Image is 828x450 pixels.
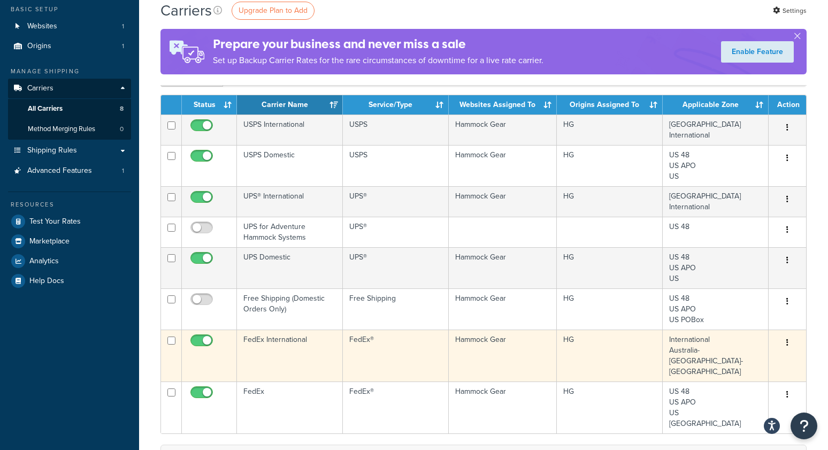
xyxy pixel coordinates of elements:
[557,247,663,288] td: HG
[557,186,663,217] td: HG
[343,247,449,288] td: UPS®
[8,161,131,181] li: Advanced Features
[769,95,806,115] th: Action
[663,247,769,288] td: US 48 US APO US
[663,217,769,247] td: US 48
[343,115,449,145] td: USPS
[8,17,131,36] li: Websites
[663,382,769,433] td: US 48 US APO US [GEOGRAPHIC_DATA]
[213,53,543,68] p: Set up Backup Carrier Rates for the rare circumstances of downtime for a live rate carrier.
[557,145,663,186] td: HG
[663,288,769,330] td: US 48 US APO US POBox
[237,217,343,247] td: UPS for Adventure Hammock Systems
[343,217,449,247] td: UPS®
[29,277,64,286] span: Help Docs
[343,186,449,217] td: UPS®
[29,257,59,266] span: Analytics
[8,67,131,76] div: Manage Shipping
[557,95,663,115] th: Origins Assigned To: activate to sort column ascending
[27,22,57,31] span: Websites
[237,95,343,115] th: Carrier Name: activate to sort column ascending
[27,84,53,93] span: Carriers
[449,186,557,217] td: Hammock Gear
[160,29,213,74] img: ad-rules-rateshop-fe6ec290ccb7230408bd80ed9643f0289d75e0ffd9eb532fc0e269fcd187b520.png
[343,382,449,433] td: FedEx®
[773,3,807,18] a: Settings
[557,330,663,382] td: HG
[343,330,449,382] td: FedEx®
[237,288,343,330] td: Free Shipping (Domestic Orders Only)
[237,330,343,382] td: FedEx International
[791,413,817,439] button: Open Resource Center
[663,95,769,115] th: Applicable Zone: activate to sort column ascending
[343,95,449,115] th: Service/Type: activate to sort column ascending
[8,200,131,209] div: Resources
[122,42,124,51] span: 1
[232,2,315,20] a: Upgrade Plan to Add
[27,166,92,176] span: Advanced Features
[449,330,557,382] td: Hammock Gear
[182,95,237,115] th: Status: activate to sort column ascending
[343,145,449,186] td: USPS
[449,95,557,115] th: Websites Assigned To: activate to sort column ascending
[28,104,63,113] span: All Carriers
[29,237,70,246] span: Marketplace
[8,79,131,140] li: Carriers
[120,104,124,113] span: 8
[8,212,131,231] a: Test Your Rates
[8,17,131,36] a: Websites 1
[8,119,131,139] li: Method Merging Rules
[8,99,131,119] li: All Carriers
[237,145,343,186] td: USPS Domestic
[8,99,131,119] a: All Carriers 8
[8,232,131,251] a: Marketplace
[557,382,663,433] td: HG
[8,161,131,181] a: Advanced Features 1
[120,125,124,134] span: 0
[557,288,663,330] td: HG
[27,146,77,155] span: Shipping Rules
[237,115,343,145] td: USPS International
[449,288,557,330] td: Hammock Gear
[663,186,769,217] td: [GEOGRAPHIC_DATA] International
[239,5,308,16] span: Upgrade Plan to Add
[8,141,131,161] a: Shipping Rules
[27,42,51,51] span: Origins
[449,145,557,186] td: Hammock Gear
[8,79,131,98] a: Carriers
[449,115,557,145] td: Hammock Gear
[122,166,124,176] span: 1
[28,125,95,134] span: Method Merging Rules
[8,36,131,56] li: Origins
[663,330,769,382] td: International Australia-[GEOGRAPHIC_DATA]-[GEOGRAPHIC_DATA]
[449,247,557,288] td: Hammock Gear
[663,115,769,145] td: [GEOGRAPHIC_DATA] International
[8,5,131,14] div: Basic Setup
[213,35,543,53] h4: Prepare your business and never miss a sale
[663,145,769,186] td: US 48 US APO US
[8,36,131,56] a: Origins 1
[721,41,794,63] a: Enable Feature
[557,115,663,145] td: HG
[8,251,131,271] a: Analytics
[8,271,131,291] a: Help Docs
[237,247,343,288] td: UPS Domestic
[449,382,557,433] td: Hammock Gear
[8,119,131,139] a: Method Merging Rules 0
[237,186,343,217] td: UPS® International
[343,288,449,330] td: Free Shipping
[29,217,81,226] span: Test Your Rates
[237,382,343,433] td: FedEx
[122,22,124,31] span: 1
